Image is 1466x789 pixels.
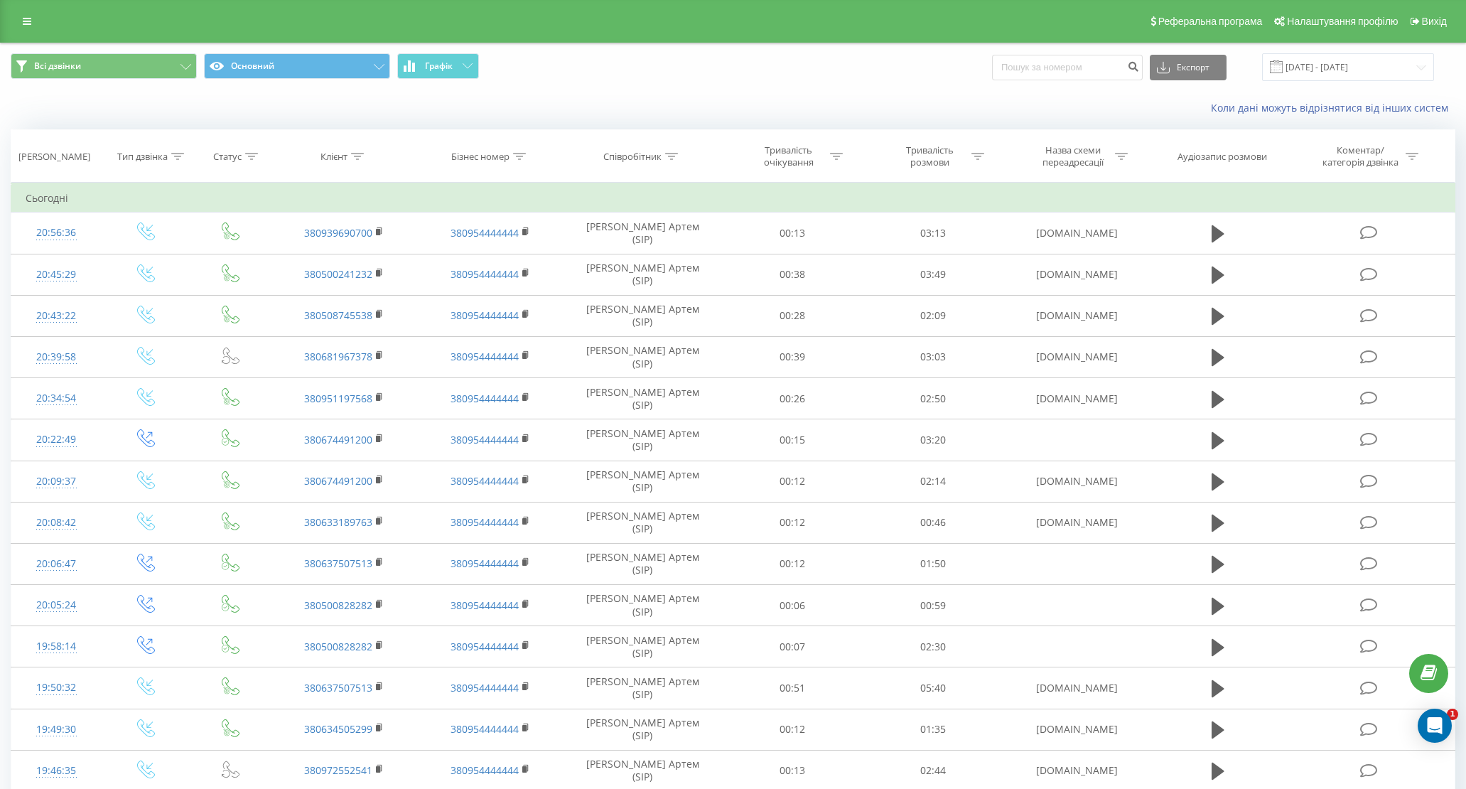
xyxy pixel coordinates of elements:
span: Всі дзвінки [34,60,81,72]
td: 01:50 [863,543,1003,584]
td: [PERSON_NAME] Артем (SIP) [564,336,721,377]
div: [PERSON_NAME] [18,151,90,163]
div: Назва схеми переадресації [1035,144,1111,168]
td: [DOMAIN_NAME] [1003,461,1150,502]
a: 380954444444 [451,515,519,529]
td: [DOMAIN_NAME] [1003,295,1150,336]
a: 380954444444 [451,557,519,570]
a: 380633189763 [304,515,372,529]
a: 380954444444 [451,681,519,694]
div: 20:06:47 [26,550,87,578]
a: 380637507513 [304,557,372,570]
div: Співробітник [603,151,662,163]
td: [PERSON_NAME] Артем (SIP) [564,543,721,584]
td: [DOMAIN_NAME] [1003,667,1150,709]
td: 03:20 [863,419,1003,461]
td: [PERSON_NAME] Артем (SIP) [564,502,721,543]
div: 20:22:49 [26,426,87,453]
div: Статус [213,151,242,163]
a: 380954444444 [451,226,519,240]
td: [PERSON_NAME] Артем (SIP) [564,419,721,461]
td: [PERSON_NAME] Артем (SIP) [564,295,721,336]
a: 380637507513 [304,681,372,694]
div: 20:39:58 [26,343,87,371]
a: 380954444444 [451,763,519,777]
a: 380954444444 [451,308,519,322]
button: Основний [204,53,390,79]
div: 20:05:24 [26,591,87,619]
a: 380674491200 [304,433,372,446]
div: 20:45:29 [26,261,87,289]
input: Пошук за номером [992,55,1143,80]
td: 03:03 [863,336,1003,377]
td: [PERSON_NAME] Артем (SIP) [564,254,721,295]
td: 00:07 [721,626,862,667]
span: Реферальна програма [1158,16,1263,27]
td: 00:28 [721,295,862,336]
div: 20:09:37 [26,468,87,495]
td: [DOMAIN_NAME] [1003,378,1150,419]
div: 20:08:42 [26,509,87,537]
td: [PERSON_NAME] Артем (SIP) [564,378,721,419]
div: 19:46:35 [26,757,87,785]
div: Коментар/категорія дзвінка [1319,144,1402,168]
div: Аудіозапис розмови [1177,151,1267,163]
a: 380954444444 [451,350,519,363]
td: 00:13 [721,213,862,254]
td: 02:09 [863,295,1003,336]
td: 00:39 [721,336,862,377]
button: Експорт [1150,55,1227,80]
button: Всі дзвінки [11,53,197,79]
td: 00:06 [721,585,862,626]
div: Open Intercom Messenger [1418,709,1452,743]
a: 380954444444 [451,433,519,446]
td: Сьогодні [11,184,1455,213]
td: 00:12 [721,543,862,584]
a: 380954444444 [451,722,519,736]
a: 380954444444 [451,392,519,405]
div: 20:56:36 [26,219,87,247]
td: 00:12 [721,502,862,543]
td: 00:38 [721,254,862,295]
td: [DOMAIN_NAME] [1003,213,1150,254]
a: 380681967378 [304,350,372,363]
a: 380954444444 [451,474,519,488]
a: 380634505299 [304,722,372,736]
a: 380951197568 [304,392,372,405]
td: 00:51 [721,667,862,709]
div: 20:34:54 [26,385,87,412]
a: 380972552541 [304,763,372,777]
td: [PERSON_NAME] Артем (SIP) [564,709,721,750]
td: 02:50 [863,378,1003,419]
a: 380939690700 [304,226,372,240]
a: 380500828282 [304,640,372,653]
td: 02:14 [863,461,1003,502]
a: 380954444444 [451,267,519,281]
td: 00:15 [721,419,862,461]
td: 00:59 [863,585,1003,626]
td: [DOMAIN_NAME] [1003,336,1150,377]
a: 380508745538 [304,308,372,322]
div: Клієнт [320,151,347,163]
div: 20:43:22 [26,302,87,330]
td: [DOMAIN_NAME] [1003,709,1150,750]
td: 03:13 [863,213,1003,254]
td: 00:12 [721,709,862,750]
a: 380954444444 [451,599,519,612]
td: 05:40 [863,667,1003,709]
div: 19:58:14 [26,633,87,660]
div: Бізнес номер [451,151,510,163]
a: 380500828282 [304,599,372,612]
td: 03:49 [863,254,1003,295]
td: 00:26 [721,378,862,419]
td: 00:46 [863,502,1003,543]
td: 01:35 [863,709,1003,750]
td: [DOMAIN_NAME] [1003,502,1150,543]
button: Графік [397,53,479,79]
a: Коли дані можуть відрізнятися вiд інших систем [1211,101,1455,114]
div: Тип дзвінка [117,151,168,163]
a: 380954444444 [451,640,519,653]
span: Графік [425,61,453,71]
a: 380674491200 [304,474,372,488]
div: Тривалість розмови [892,144,968,168]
